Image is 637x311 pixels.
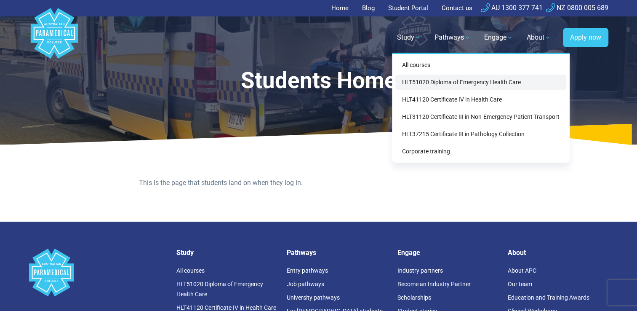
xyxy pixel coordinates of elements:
[287,267,328,274] a: Entry pathways
[395,57,566,73] a: All courses
[176,249,277,257] h5: Study
[397,294,431,301] a: Scholarships
[397,267,443,274] a: Industry partners
[479,26,518,49] a: Engage
[508,294,589,301] a: Education and Training Awards
[508,249,608,257] h5: About
[481,4,543,12] a: AU 1300 377 741
[287,281,324,287] a: Job pathways
[508,281,532,287] a: Our team
[395,126,566,142] a: HLT37215 Certificate III in Pathology Collection
[546,4,608,12] a: NZ 0800 005 689
[176,281,263,298] a: HLT51020 Diploma of Emergency Health Care
[101,67,536,94] h1: Students Home
[395,75,566,90] a: HLT51020 Diploma of Emergency Health Care
[287,294,340,301] a: University pathways
[397,281,471,287] a: Become an Industry Partner
[563,28,608,47] a: Apply now
[392,53,570,163] div: Study
[395,109,566,125] a: HLT31120 Certificate III in Non-Emergency Patient Transport
[176,304,276,311] a: HLT41120 Certificate IV in Health Care
[429,26,476,49] a: Pathways
[392,26,426,49] a: Study
[29,16,80,59] a: Australian Paramedical College
[176,267,205,274] a: All courses
[397,249,498,257] h5: Engage
[287,249,387,257] h5: Pathways
[395,144,566,159] a: Corporate training
[139,178,498,188] p: This is the page that students land on when they log in.
[522,26,556,49] a: About
[508,267,536,274] a: About APC
[29,249,166,296] a: Space
[395,92,566,107] a: HLT41120 Certificate IV in Health Care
